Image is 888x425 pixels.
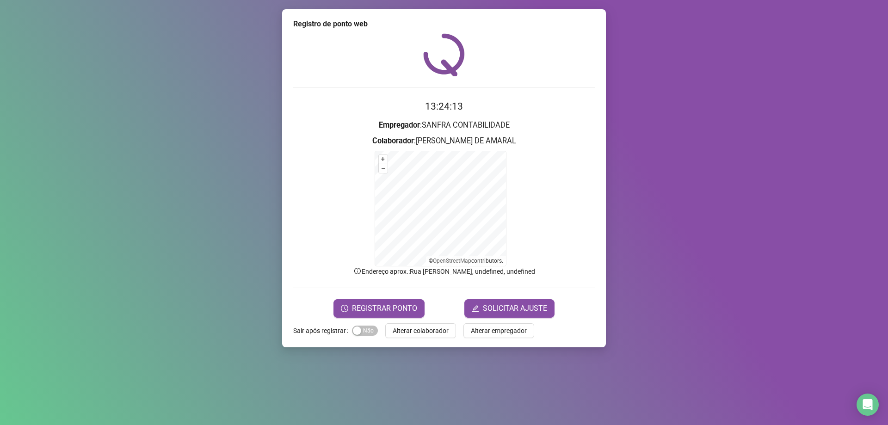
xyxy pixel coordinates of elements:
button: Alterar empregador [463,323,534,338]
time: 13:24:13 [425,101,463,112]
h3: : SANFRA CONTABILIDADE [293,119,595,131]
span: clock-circle [341,305,348,312]
button: + [379,155,388,164]
h3: : [PERSON_NAME] DE AMARAL [293,135,595,147]
button: Alterar colaborador [385,323,456,338]
button: – [379,164,388,173]
img: QRPoint [423,33,465,76]
label: Sair após registrar [293,323,352,338]
a: OpenStreetMap [433,258,471,264]
span: Alterar colaborador [393,326,449,336]
span: SOLICITAR AJUSTE [483,303,547,314]
span: edit [472,305,479,312]
li: © contributors. [429,258,503,264]
button: REGISTRAR PONTO [333,299,425,318]
span: Alterar empregador [471,326,527,336]
strong: Empregador [379,121,420,129]
button: editSOLICITAR AJUSTE [464,299,555,318]
span: info-circle [353,267,362,275]
span: REGISTRAR PONTO [352,303,417,314]
div: Registro de ponto web [293,18,595,30]
div: Open Intercom Messenger [857,394,879,416]
strong: Colaborador [372,136,414,145]
p: Endereço aprox. : Rua [PERSON_NAME], undefined, undefined [293,266,595,277]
